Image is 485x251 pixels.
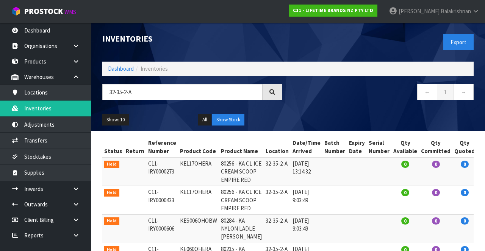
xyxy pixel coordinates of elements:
button: Show Stock [212,114,244,126]
th: Serial Number [367,137,391,157]
input: Search inventories [102,84,263,100]
button: All [198,114,211,126]
th: Product Code [178,137,219,157]
td: 32-35-2-A [264,186,291,214]
span: Balakrishnan [441,8,471,15]
span: 0 [461,189,469,196]
nav: Page navigation [294,84,474,102]
span: 0 [432,189,440,196]
strong: C11 - LIFETIME BRANDS NZ PTY LTD [293,7,373,14]
td: KE117OHERA [178,186,219,214]
span: 0 [432,217,440,225]
span: 0 [461,217,469,225]
th: Qty Committed [419,137,452,157]
a: ← [417,84,437,100]
td: KES006OHOBW [178,214,219,243]
td: [DATE] 9:03:49 [291,186,322,214]
td: 32-35-2-A [264,157,291,186]
td: C11-IRY0000433 [146,186,178,214]
th: Location [264,137,291,157]
td: C11-IRY0000273 [146,157,178,186]
span: 0 [401,161,409,168]
img: cube-alt.png [11,6,21,16]
button: Show: 10 [102,114,129,126]
a: Dashboard [108,65,134,72]
td: [DATE] 13:14:32 [291,157,322,186]
span: Inventories [141,65,168,72]
th: Return [124,137,146,157]
span: ProStock [24,6,63,16]
a: → [454,84,474,100]
td: C11-IRY0000606 [146,214,178,243]
th: Status [102,137,124,157]
span: [PERSON_NAME] [399,8,440,15]
small: WMS [64,8,76,15]
td: KE117OHERA [178,157,219,186]
span: 0 [401,217,409,225]
button: Export [443,34,474,50]
span: Held [104,217,119,225]
a: C11 - LIFETIME BRANDS NZ PTY LTD [289,5,377,17]
span: Held [104,189,119,197]
span: 0 [461,161,469,168]
a: 1 [437,84,454,100]
span: Held [104,161,119,168]
th: Batch Number [322,137,347,157]
td: [DATE] 9:03:49 [291,214,322,243]
th: Qty Available [391,137,419,157]
th: Reference Number [146,137,178,157]
th: Expiry Date [347,137,367,157]
span: 0 [432,161,440,168]
th: Product Name [219,137,264,157]
td: 80256 - KA CL ICE CREAM SCOOP EMPIRE RED [219,157,264,186]
h1: Inventories [102,34,282,43]
th: Qty Quoted [452,137,477,157]
th: Date/Time Arrived [291,137,322,157]
td: 80284 - KA NYLON LADLE [PERSON_NAME] [219,214,264,243]
td: 80256 - KA CL ICE CREAM SCOOP EMPIRE RED [219,186,264,214]
span: 0 [401,189,409,196]
td: 32-35-2-A [264,214,291,243]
